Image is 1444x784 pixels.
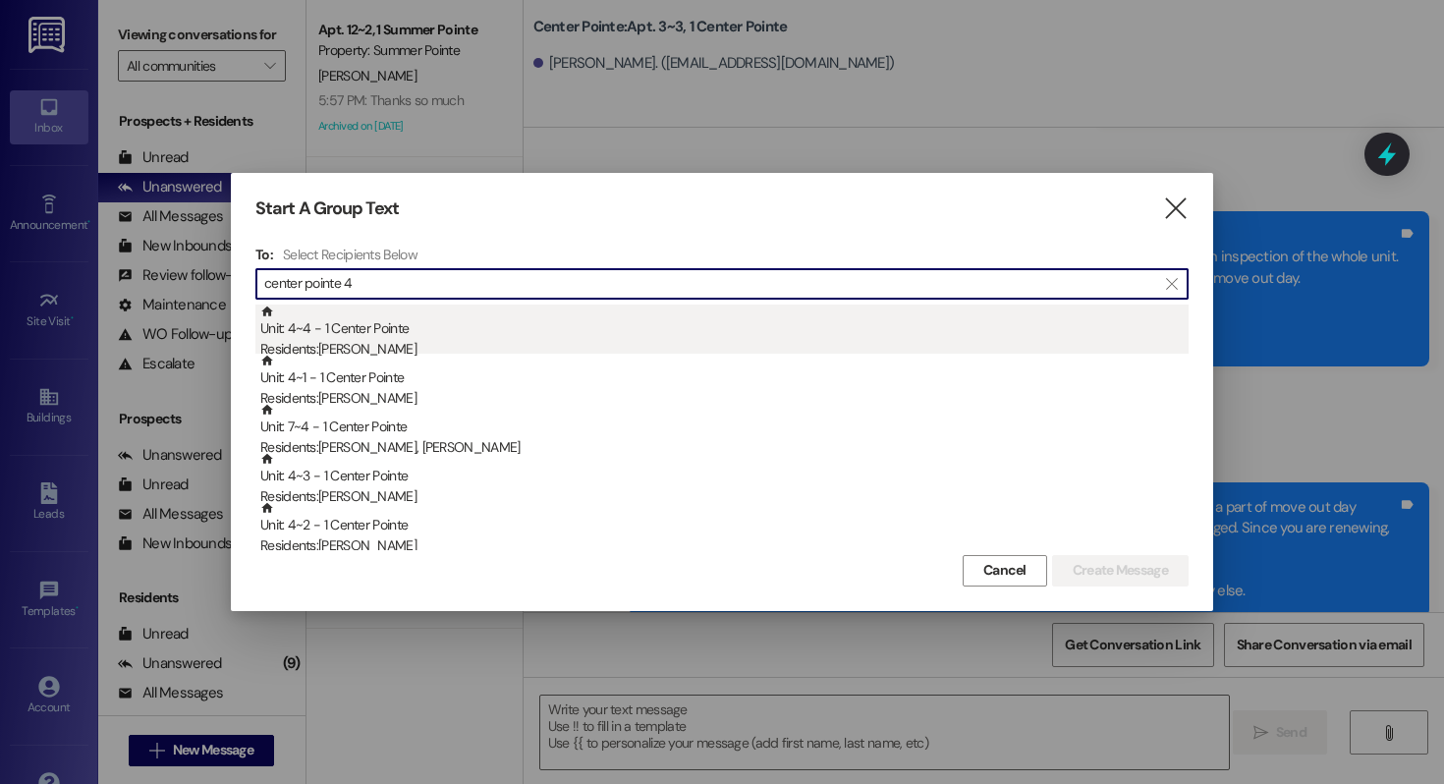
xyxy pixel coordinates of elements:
h4: Select Recipients Below [283,246,417,263]
i:  [1166,276,1177,292]
h3: To: [255,246,273,263]
div: Residents: [PERSON_NAME], [PERSON_NAME] [260,437,1189,458]
div: Residents: [PERSON_NAME] [260,388,1189,409]
div: Unit: 4~4 - 1 Center PointeResidents:[PERSON_NAME] [255,305,1189,354]
div: Residents: [PERSON_NAME] [260,535,1189,556]
div: Residents: [PERSON_NAME] [260,339,1189,360]
div: Unit: 4~2 - 1 Center PointeResidents:[PERSON_NAME] [255,501,1189,550]
div: Unit: 4~2 - 1 Center Pointe [260,501,1189,557]
span: Create Message [1073,560,1168,581]
button: Clear text [1156,269,1188,299]
i:  [1162,198,1189,219]
div: Unit: 4~4 - 1 Center Pointe [260,305,1189,361]
div: Unit: 4~3 - 1 Center Pointe [260,452,1189,508]
div: Unit: 4~1 - 1 Center Pointe [260,354,1189,410]
div: Unit: 4~3 - 1 Center PointeResidents:[PERSON_NAME] [255,452,1189,501]
div: Unit: 7~4 - 1 Center PointeResidents:[PERSON_NAME], [PERSON_NAME] [255,403,1189,452]
div: Residents: [PERSON_NAME] [260,486,1189,507]
span: Cancel [983,560,1027,581]
div: Unit: 7~4 - 1 Center Pointe [260,403,1189,459]
input: Search for any contact or apartment [264,270,1156,298]
div: Unit: 4~1 - 1 Center PointeResidents:[PERSON_NAME] [255,354,1189,403]
button: Create Message [1052,555,1189,587]
button: Cancel [963,555,1047,587]
h3: Start A Group Text [255,197,399,220]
